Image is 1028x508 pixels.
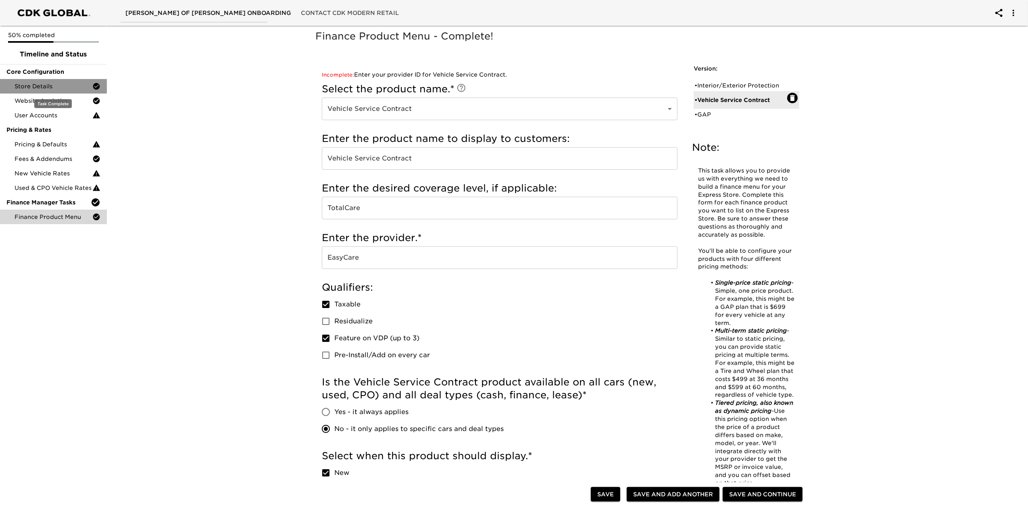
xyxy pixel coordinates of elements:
[694,81,787,90] div: • Interior/Exterior Protection
[787,327,789,334] em: -
[698,247,795,271] p: You'll be able to configure your products with four different pricing methods:
[334,300,361,309] span: Taxable
[729,489,796,500] span: Save and Continue
[723,487,803,502] button: Save and Continue
[591,487,620,502] button: Save
[334,350,430,360] span: Pre-Install/Add on every car
[334,333,419,343] span: Feature on VDP (up to 3)
[772,408,774,414] em: -
[694,110,787,119] div: • GAP
[707,399,795,487] li: Use this pricing option when the price of a product differs based on make, model, or year. We'll ...
[15,184,92,192] span: Used & CPO Vehicle Rates
[597,489,614,500] span: Save
[15,140,92,148] span: Pricing & Defaults
[707,327,795,399] li: Similar to static pricing, you can provide static pricing at multiple terms. For example, this mi...
[125,8,291,18] span: [PERSON_NAME] of [PERSON_NAME] Onboarding
[1004,3,1023,23] button: account of current user
[8,31,99,39] p: 50% completed
[692,141,801,154] h5: Note:
[15,155,92,163] span: Fees & Addendums
[787,93,798,103] button: Delete: Vehicle Service Contract
[707,279,795,327] li: - Simple, one price product. For example, this might be a GAP plan that is $699 for every vehicle...
[694,80,799,91] div: •Interior/Exterior Protection
[694,109,799,120] div: •GAP
[322,231,678,244] h5: Enter the provider.
[698,167,795,239] p: This task allows you to provide us with everything we need to build a finance menu for your Expre...
[301,8,399,18] span: Contact CDK Modern Retail
[15,213,92,221] span: Finance Product Menu
[322,281,678,294] h5: Qualifiers:
[322,98,678,120] div: Vehicle Service Contract
[322,132,678,145] h5: Enter the product name to display to customers:
[6,68,100,76] span: Core Configuration
[322,450,678,462] h5: Select when this product should display.
[694,65,799,73] h6: Version:
[6,50,100,59] span: Timeline and Status
[315,30,812,43] h5: Finance Product Menu - Complete!
[715,400,795,414] em: Tiered pricing, also known as dynamic pricing
[15,82,92,90] span: Store Details
[322,182,678,195] h5: Enter the desired coverage level, if applicable:
[989,3,1009,23] button: account of current user
[322,246,678,269] input: Example: SafeGuard, EasyCare, JM&A
[322,376,678,402] h5: Is the Vehicle Service Contract product available on all cars (new, used, CPO) and all deal types...
[15,111,92,119] span: User Accounts
[694,96,787,104] div: • Vehicle Service Contract
[334,316,373,326] span: Residualize
[322,71,507,78] a: Enter your provider ID for Vehicle Service Contract.
[6,198,91,206] span: Finance Manager Tasks
[633,489,713,500] span: Save and Add Another
[15,169,92,177] span: New Vehicle Rates
[6,126,100,134] span: Pricing & Rates
[334,424,504,434] span: No - it only applies to specific cars and deal types
[322,83,678,96] h5: Select the product name.
[334,407,409,417] span: Yes - it always applies
[694,91,799,109] div: •Vehicle Service Contract
[15,97,92,105] span: Website Analytics
[715,279,791,286] em: Single-price static pricing
[322,72,354,78] span: Incomplete:
[627,487,719,502] button: Save and Add Another
[715,327,787,334] em: Multi-term static pricing
[334,468,349,478] span: New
